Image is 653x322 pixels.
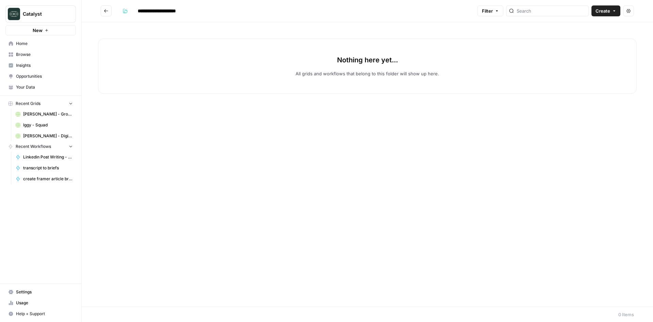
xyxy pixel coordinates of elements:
button: Create [591,5,620,16]
span: Recent Grids [16,101,40,107]
a: Home [5,38,76,49]
p: Nothing here yet... [337,55,398,65]
a: Usage [5,297,76,308]
button: Filter [478,5,503,16]
a: Insights [5,60,76,71]
span: create framer article briefs [23,176,73,182]
span: Iggy - Squad [23,122,73,128]
span: [PERSON_NAME] - Digital Wealth Insider [23,133,73,139]
span: New [33,27,43,34]
button: Recent Workflows [5,141,76,152]
a: [PERSON_NAME] - Digital Wealth Insider [13,131,76,141]
img: Catalyst Logo [8,8,20,20]
span: Help + Support [16,311,73,317]
span: Your Data [16,84,73,90]
span: [PERSON_NAME] - Ground Content - [DATE] [23,111,73,117]
a: Your Data [5,82,76,93]
button: Help + Support [5,308,76,319]
span: Recent Workflows [16,143,51,150]
a: Browse [5,49,76,60]
a: [PERSON_NAME] - Ground Content - [DATE] [13,109,76,120]
span: transcript to briefs [23,165,73,171]
a: Settings [5,287,76,297]
p: All grids and workflows that belong to this folder will show up here. [296,70,439,77]
span: Insights [16,62,73,68]
div: 0 Items [618,311,634,318]
span: Create [596,7,610,14]
span: Filter [482,7,493,14]
a: Iggy - Squad [13,120,76,131]
button: Recent Grids [5,98,76,109]
button: Workspace: Catalyst [5,5,76,22]
a: create framer article briefs [13,173,76,184]
button: New [5,25,76,35]
span: Settings [16,289,73,295]
span: Usage [16,300,73,306]
span: Catalyst [23,11,64,17]
span: Opportunities [16,73,73,79]
a: Opportunities [5,71,76,82]
a: transcript to briefs [13,163,76,173]
span: Linkedin Post Writing - [DATE] [23,154,73,160]
input: Search [517,7,586,14]
a: Linkedin Post Writing - [DATE] [13,152,76,163]
span: Home [16,41,73,47]
span: Browse [16,51,73,58]
button: Go back [101,5,112,16]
